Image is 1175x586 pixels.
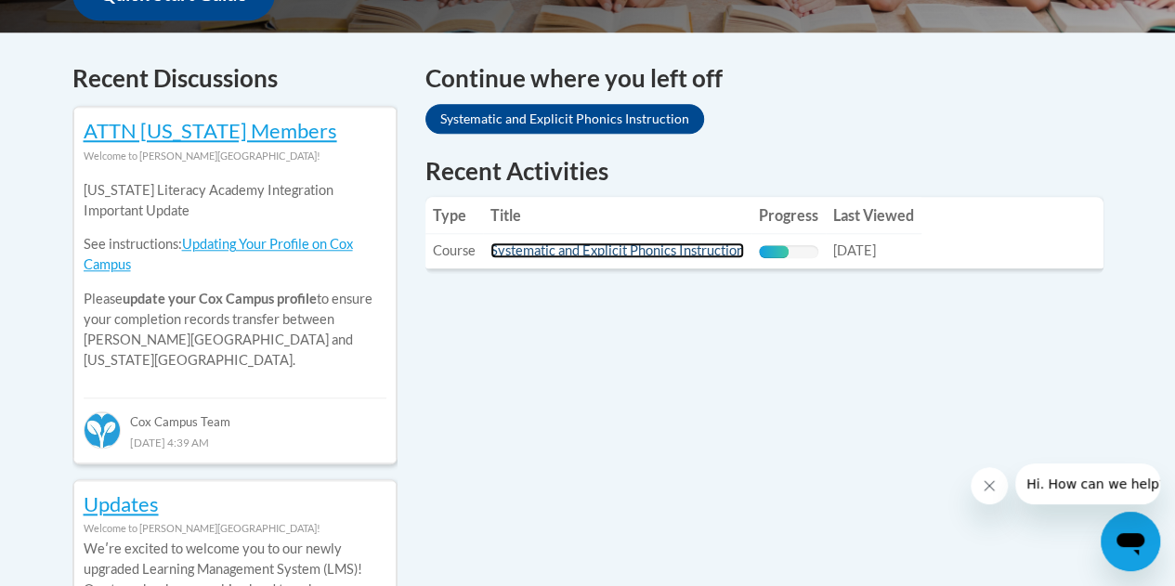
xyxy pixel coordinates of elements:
div: Progress, % [759,245,789,258]
p: [US_STATE] Literacy Academy Integration Important Update [84,180,386,221]
h4: Recent Discussions [72,60,398,97]
iframe: Close message [971,467,1008,504]
span: Course [433,242,476,258]
b: update your Cox Campus profile [123,291,317,306]
p: See instructions: [84,234,386,275]
a: Updating Your Profile on Cox Campus [84,236,353,272]
th: Last Viewed [826,197,921,234]
iframe: Message from company [1015,463,1160,504]
th: Title [483,197,751,234]
span: Hi. How can we help? [11,13,150,28]
div: Welcome to [PERSON_NAME][GEOGRAPHIC_DATA]! [84,518,386,539]
div: Welcome to [PERSON_NAME][GEOGRAPHIC_DATA]! [84,146,386,166]
h4: Continue where you left off [425,60,1103,97]
h1: Recent Activities [425,154,1103,188]
span: [DATE] [833,242,876,258]
a: ATTN [US_STATE] Members [84,118,337,143]
div: Please to ensure your completion records transfer between [PERSON_NAME][GEOGRAPHIC_DATA] and [US_... [84,166,386,384]
iframe: Button to launch messaging window [1101,512,1160,571]
a: Systematic and Explicit Phonics Instruction [490,242,744,258]
a: Updates [84,491,159,516]
div: [DATE] 4:39 AM [84,432,386,452]
div: Cox Campus Team [84,397,386,431]
th: Type [425,197,483,234]
th: Progress [751,197,826,234]
img: Cox Campus Team [84,411,121,449]
a: Systematic and Explicit Phonics Instruction [425,104,704,134]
